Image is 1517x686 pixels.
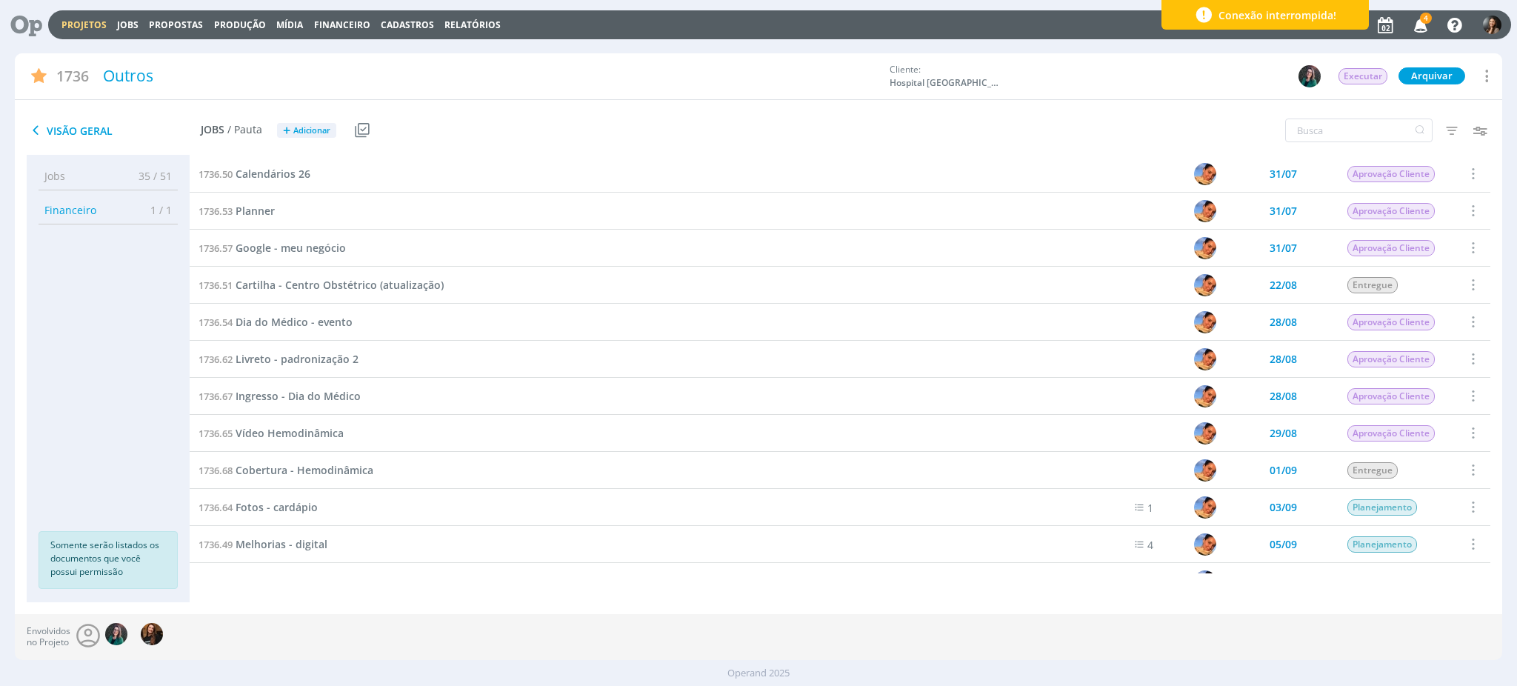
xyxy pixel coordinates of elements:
[1270,391,1297,402] div: 28/08
[199,427,233,440] span: 1736.65
[199,538,233,551] span: 1736.49
[1348,277,1398,293] span: Entregue
[1195,237,1217,259] img: L
[381,19,434,31] span: Cadastros
[1482,12,1502,38] button: B
[199,536,327,553] a: 1736.49Melhorias - digital
[1348,425,1436,442] span: Aprovação Cliente
[117,19,139,31] a: Jobs
[113,19,143,31] button: Jobs
[236,463,373,477] span: Cobertura - Hemodinâmica
[1195,496,1217,519] img: L
[199,462,373,479] a: 1736.68Cobertura - Hemodinâmica
[1195,570,1217,593] img: L
[127,168,172,184] span: 35 / 51
[1195,459,1217,482] img: L
[149,19,203,31] span: Propostas
[277,123,336,139] button: +Adicionar
[1270,354,1297,364] div: 28/08
[199,499,318,516] a: 1736.64Fotos - cardápio
[1348,351,1436,367] span: Aprovação Cliente
[1404,12,1435,39] button: 4
[56,65,89,87] span: 1736
[105,623,127,645] img: R
[199,351,359,367] a: 1736.62Livreto - padronização 2
[199,501,233,514] span: 1736.64
[1270,428,1297,439] div: 29/08
[1348,166,1436,182] span: Aprovação Cliente
[236,537,327,551] span: Melhorias - digital
[1398,67,1465,84] button: Arquivar
[293,126,330,136] span: Adicionar
[199,464,233,477] span: 1736.68
[1270,317,1297,327] div: 28/08
[199,203,275,219] a: 1736.53Planner
[1338,67,1388,85] button: Executar
[199,167,233,181] span: 1736.50
[61,19,107,31] a: Projetos
[98,59,882,93] div: Outros
[1195,200,1217,222] img: L
[236,389,361,403] span: Ingresso - Dia do Médico
[27,121,201,139] span: Visão Geral
[1348,314,1436,330] span: Aprovação Cliente
[236,167,310,181] span: Calendários 26
[1195,422,1217,444] img: L
[1483,16,1501,34] img: B
[144,19,207,31] button: Propostas
[890,63,1247,90] div: Cliente:
[1285,119,1433,142] input: Busca
[1148,501,1154,515] span: 1
[236,426,344,440] span: Vídeo Hemodinâmica
[1195,311,1217,333] img: L
[214,19,266,31] a: Produção
[283,123,290,139] span: +
[199,390,233,403] span: 1736.67
[236,315,353,329] span: Dia do Médico - evento
[310,19,375,31] button: Financeiro
[1195,163,1217,185] img: L
[210,19,270,31] button: Produção
[236,204,275,218] span: Planner
[199,316,233,329] span: 1736.54
[236,500,318,514] span: Fotos - cardápio
[1348,462,1398,479] span: Entregue
[1348,388,1436,404] span: Aprovação Cliente
[444,19,501,31] a: Relatórios
[236,241,346,255] span: Google - meu negócio
[1148,538,1154,552] span: 4
[1348,499,1418,516] span: Planejamento
[199,425,344,442] a: 1736.65Vídeo Hemodinâmica
[236,352,359,366] span: Livreto - padronização 2
[201,124,224,136] span: Jobs
[1270,502,1297,513] div: 03/09
[272,19,307,31] button: Mídia
[44,202,96,218] span: Financeiro
[1298,65,1321,87] img: R
[139,202,172,218] span: 1 / 1
[57,19,111,31] button: Projetos
[276,19,303,31] a: Mídia
[1270,465,1297,476] div: 01/09
[27,626,70,647] span: Envolvidos no Projeto
[1195,533,1217,556] img: L
[1270,243,1297,253] div: 31/07
[1298,64,1321,88] button: R
[141,623,163,645] img: T
[50,539,166,579] p: Somente serão listados os documentos que você possui permissão
[1270,539,1297,550] div: 05/09
[1270,169,1297,179] div: 31/07
[1420,13,1432,24] span: 4
[440,19,505,31] button: Relatórios
[44,168,65,184] span: Jobs
[199,204,233,218] span: 1736.53
[1195,385,1217,407] img: L
[890,76,1001,90] span: Hospital [GEOGRAPHIC_DATA]
[1348,240,1436,256] span: Aprovação Cliente
[199,240,346,256] a: 1736.57Google - meu negócio
[227,124,262,136] span: / Pauta
[314,19,370,31] a: Financeiro
[199,388,361,404] a: 1736.67Ingresso - Dia do Médico
[199,277,444,293] a: 1736.51Cartilha - Centro Obstétrico (atualização)
[1218,7,1336,23] span: Conexão interrompida!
